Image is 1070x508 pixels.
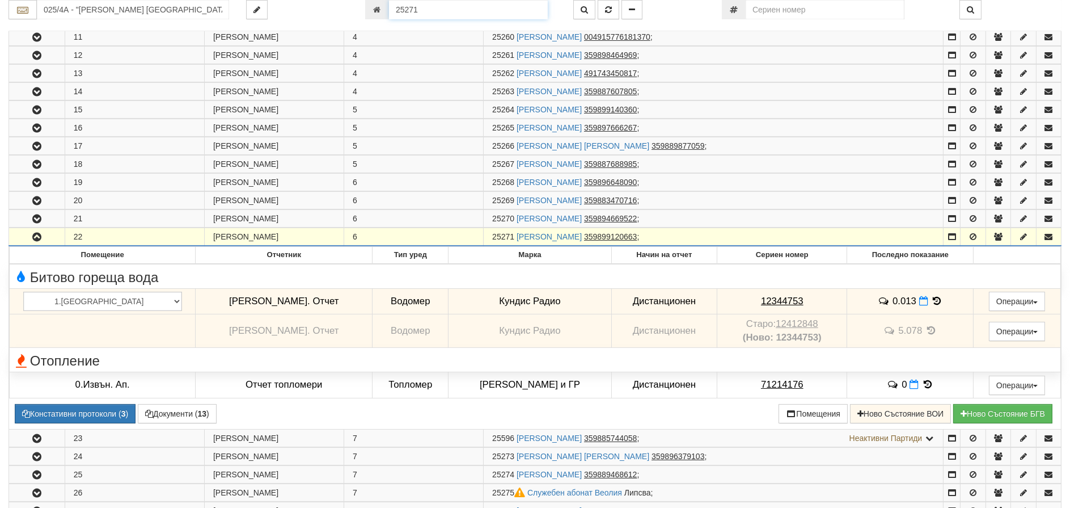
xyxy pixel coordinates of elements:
td: [PERSON_NAME] [204,65,344,82]
span: История на показанията [925,325,937,336]
span: 0.013 [893,296,916,307]
td: [PERSON_NAME] [204,119,344,137]
th: Последно показание [847,247,974,264]
span: Партида № [492,159,514,169]
span: Партида № [492,87,514,96]
span: История на показанията [921,379,934,390]
td: ; [484,192,944,209]
tcxspan: Call 359889468612 via 3CX [584,470,637,479]
td: 18 [65,156,204,173]
b: 3 [121,409,126,418]
td: ; [484,228,944,246]
tcxspan: Call 359894669522 via 3CX [584,214,637,223]
tcxspan: Call 359897666267 via 3CX [584,123,637,132]
a: [PERSON_NAME] [517,434,582,443]
td: ; [484,465,944,483]
td: ; [484,429,944,447]
span: 7 [353,452,357,461]
tcxspan: Call 359883470716 via 3CX [584,196,637,205]
td: 19 [65,174,204,191]
span: Отчет топломери [246,379,322,390]
button: Ново Състояние ВОИ [850,404,951,423]
button: Операции [989,322,1046,341]
span: 6 [353,178,357,187]
tcxspan: Call 12344753 via 3CX [761,296,803,307]
span: 0 [902,379,907,390]
td: ; [484,156,944,173]
td: [PERSON_NAME] [204,47,344,64]
tcxspan: Call 004915776181370 via 3CX [584,32,650,41]
a: [PERSON_NAME] [517,69,582,78]
span: Партида № [492,51,514,60]
span: Партида № [492,452,514,461]
tcxspan: Call 359896648090 via 3CX [584,178,637,187]
tcxspan: Call 359899140360 via 3CX [584,105,637,114]
tcxspan: Call 491743450817 via 3CX [584,69,637,78]
a: [PERSON_NAME] [517,214,582,223]
a: [PERSON_NAME] [517,51,582,60]
td: [PERSON_NAME] [204,429,344,447]
span: Отопление [12,354,100,368]
span: 4 [353,87,357,96]
td: ; [484,65,944,82]
td: Дистанционен [611,372,717,398]
a: [PERSON_NAME] [PERSON_NAME] [517,452,649,461]
td: 20 [65,192,204,209]
span: 7 [353,488,357,497]
td: [PERSON_NAME] [204,465,344,483]
td: Дистанционен [611,288,717,314]
td: Кундис Радио [449,288,611,314]
span: 5 [353,123,357,132]
span: 6 [353,196,357,205]
th: Отчетник [196,247,373,264]
span: 6 [353,214,357,223]
button: Констативни протоколи (3) [15,404,136,423]
tcxspan: Call 359899120663 via 3CX [584,232,637,241]
td: 16 [65,119,204,137]
tcxspan: Call 12412848 via 3CX [776,318,818,329]
td: Топломер [373,372,449,398]
tcxspan: Call 359887688985 via 3CX [584,159,637,169]
td: Водомер [373,314,449,348]
td: 15 [65,101,204,119]
span: Партида № [492,32,514,41]
a: [PERSON_NAME] [517,123,582,132]
span: Партида № [492,105,514,114]
td: [PERSON_NAME] [204,137,344,155]
td: ; [484,101,944,119]
a: [PERSON_NAME] [517,232,582,241]
span: 4 [353,69,357,78]
td: 13 [65,65,204,82]
a: [PERSON_NAME] [517,159,582,169]
td: 21 [65,210,204,228]
span: [PERSON_NAME]. Отчет [229,325,339,336]
td: ; [484,174,944,191]
button: Документи (13) [138,404,217,423]
span: Партида № [492,123,514,132]
td: [PERSON_NAME] [204,156,344,173]
td: 24 [65,447,204,465]
td: [PERSON_NAME] [204,484,344,501]
th: Начин на отчет [611,247,717,264]
span: История на забележките [878,296,893,307]
tcxspan: Call 359896379103 via 3CX [652,452,704,461]
td: [PERSON_NAME] и ГР [449,372,611,398]
td: [PERSON_NAME] [204,174,344,191]
td: [PERSON_NAME] [204,210,344,228]
td: [PERSON_NAME] [204,447,344,465]
i: Нов Отчет към 31/07/2025 [910,380,919,389]
th: Тип уред [373,247,449,264]
a: [PERSON_NAME] [517,105,582,114]
td: Кундис Радио [449,314,611,348]
td: ; [484,83,944,100]
span: 4 [353,51,357,60]
td: ; [484,28,944,46]
span: 6 [353,232,357,241]
td: 14 [65,83,204,100]
span: 5 [353,159,357,169]
th: Помещение [10,247,196,264]
tcxspan: Call 359885744058 via 3CX [584,434,637,443]
span: История на забележките [887,379,902,390]
td: 23 [65,429,204,447]
span: 7 [353,470,357,479]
